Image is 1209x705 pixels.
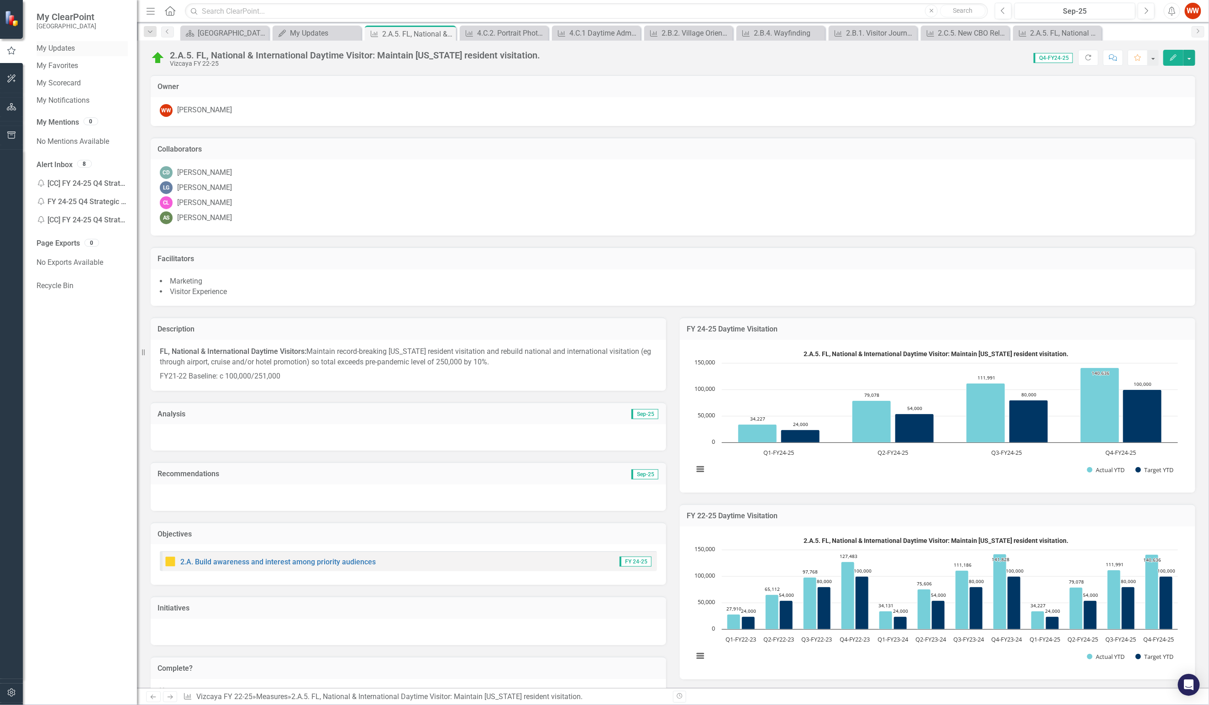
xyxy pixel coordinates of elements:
[698,598,715,606] text: 50,000
[382,28,454,40] div: 2.A.5. FL, National & International Daytime Visitor: Maintain [US_STATE] resident visitation.
[738,425,777,443] path: Q1-FY24-25, 34,227. Actual YTD.
[158,410,409,418] h3: Analysis
[477,27,546,39] div: 4.C.2. Portrait Photography: Maintain revenues
[158,325,659,333] h3: Description
[37,160,73,170] a: Alert Inbox
[894,616,907,629] path: Q1-FY23-24, 24,000. Target YTD.
[1015,3,1135,19] button: Sep-25
[5,11,21,26] img: ClearPoint Strategy
[37,22,96,30] small: [GEOGRAPHIC_DATA]
[840,553,857,559] text: 127,483
[647,27,731,39] a: 2.B.2. Village Orientation & Program
[37,174,128,193] div: [CC] FY 24-25 Q4 Strategic Plan - Enter your data Reminder
[864,392,879,398] text: 79,078
[1135,652,1174,661] button: Show Target YTD
[37,61,128,71] a: My Favorites
[918,589,931,629] path: Q2-FY23-24, 75,606. Actual YTD.
[1158,568,1176,574] text: 100,000
[817,578,832,584] text: 80,000
[158,604,659,612] h3: Initiatives
[1030,27,1099,39] div: 2.A.5. FL, National & International Daytime Visitor: Rebuild national and international visitatio...
[956,570,969,629] path: Q3-FY23-24, 111,186. Actual YTD.
[940,5,986,17] button: Search
[878,602,894,609] text: 34,131
[177,168,232,178] div: [PERSON_NAME]
[804,537,1068,544] text: 2.A.5. FL, National & International Daytime Visitor: Maintain [US_STATE] resident visitation.
[160,196,173,209] div: CL
[840,635,870,643] text: Q4-FY22-23
[970,587,983,629] path: Q3-FY23-24, 80,000. Target YTD.
[1034,53,1073,63] span: Q4-FY24-25
[992,448,1022,457] text: Q3-FY24-25
[689,533,1183,670] svg: Interactive chart
[37,117,79,128] a: My Mentions
[1008,576,1021,629] path: Q4-FY23-24, 100,000. Target YTD.
[1178,674,1200,696] div: Open Intercom Messenger
[694,463,707,475] button: View chart menu, 2.A.5. FL, National & International Daytime Visitor: Maintain Florida resident v...
[1092,370,1109,376] text: 140,636
[183,692,666,702] div: » »
[763,448,794,457] text: Q1-FY24-25
[831,27,915,39] a: 2.B.1. Visitor Journey
[802,635,832,643] text: Q3-FY22-23
[37,132,128,151] div: No Mentions Available
[256,692,288,701] a: Measures
[742,576,1173,629] g: Target YTD, bar series 2 of 2 with 12 bars.
[158,664,659,673] h3: Complete?
[196,692,252,701] a: Vizcaya FY 22-25
[1134,381,1152,387] text: 100,000
[1108,570,1121,629] path: Q3-FY24-25, 111,991. Actual YTD.
[554,27,638,39] a: 4.C.1 Daytime Admissions: Grow revenues by 10% to $6.2M by FY24-25.
[726,605,741,612] text: 27,910
[1123,390,1162,443] path: Q4-FY24-25, 100,000. Target YTD.
[689,347,1183,484] svg: Interactive chart
[1081,368,1120,443] path: Q4-FY24-25, 140,636. Actual YTD.
[915,635,946,643] text: Q2-FY23-24
[694,571,715,579] text: 100,000
[84,117,98,125] div: 0
[1070,587,1083,629] path: Q2-FY24-25, 79,078. Actual YTD.
[151,51,165,65] img: At or Above Target
[1087,466,1125,474] button: Show Actual YTD
[923,27,1007,39] a: 2.C.5. New CBO Relationships: 6 organizations
[1084,600,1097,629] path: Q2-FY24-25, 54,000. Target YTD.
[1135,466,1174,474] button: Show Target YTD
[993,554,1007,629] path: Q4-FY23-24, 141,828. Actual YTD.
[917,580,932,587] text: 75,606
[177,213,232,223] div: [PERSON_NAME]
[765,586,780,592] text: 65,112
[84,239,99,247] div: 0
[1087,652,1125,661] button: Show Actual YTD
[1045,608,1060,614] text: 24,000
[170,277,202,285] span: Marketing
[781,430,820,443] path: Q1-FY24-25, 24,000. Target YTD.
[37,193,128,211] div: FY 24-25 Q4 Strategic Plan - Enter your data Remin...
[854,568,872,574] text: 100,000
[37,238,80,249] a: Page Exports
[1015,27,1099,39] a: 2.A.5. FL, National & International Daytime Visitor: Rebuild national and international visitatio...
[978,374,995,381] text: 111,991
[1121,578,1136,584] text: 80,000
[856,576,869,629] path: Q4-FY22-23, 100,000. Target YTD.
[37,78,128,89] a: My Scorecard
[804,350,1068,358] text: 2.A.5. FL, National & International Daytime Visitor: Maintain [US_STATE] resident visitation.
[687,325,1188,333] h3: FY 24-25 Daytime Visitation
[689,533,1186,670] div: 2.A.5. FL, National & International Daytime Visitor: Maintain Florida resident visitation.. Highc...
[698,411,715,419] text: 50,000
[158,255,1188,263] h3: Facilitators
[37,281,128,291] a: Recycle Bin
[742,616,755,629] path: Q1-FY22-23, 24,000. Target YTD.
[160,369,657,382] p: FY21-22 Baseline: c 100,000/251,000
[1018,6,1132,17] div: Sep-25
[727,554,1159,629] g: Actual YTD, bar series 1 of 2 with 12 bars.
[727,614,741,629] path: Q1-FY22-23, 27,910. Actual YTD.
[1122,587,1135,629] path: Q3-FY24-25, 80,000. Target YTD.
[687,512,1188,520] h3: FY 22-25 Daytime Visitation
[954,635,985,643] text: Q3-FY23-24
[275,27,359,39] a: My Updates
[694,358,715,366] text: 150,000
[1185,3,1201,19] button: WW
[750,416,765,422] text: 34,227
[158,145,1188,153] h3: Collaborators
[953,7,973,14] span: Search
